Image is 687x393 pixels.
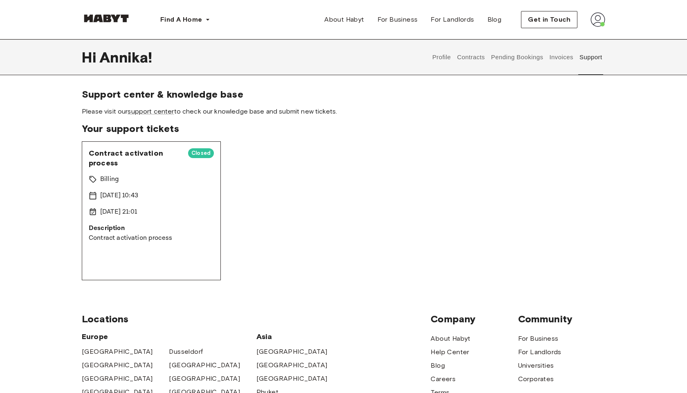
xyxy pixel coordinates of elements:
[431,15,474,25] span: For Landlords
[169,347,203,357] a: Dusseldorf
[431,347,469,357] a: Help Center
[82,360,153,370] a: [GEOGRAPHIC_DATA]
[89,233,214,243] p: Contract activation process
[82,313,431,325] span: Locations
[431,361,445,371] a: Blog
[82,374,153,384] a: [GEOGRAPHIC_DATA]
[518,361,554,371] a: Universities
[518,347,561,357] a: For Landlords
[160,15,202,25] span: Find A Home
[490,39,544,75] button: Pending Bookings
[521,11,577,28] button: Get in Touch
[456,39,486,75] button: Contracts
[518,374,554,384] a: Corporates
[548,39,574,75] button: Invoices
[154,11,217,28] button: Find A Home
[431,374,456,384] a: Careers
[82,49,99,66] span: Hi
[256,360,328,370] a: [GEOGRAPHIC_DATA]
[578,39,603,75] button: Support
[82,123,605,135] span: Your support tickets
[256,374,328,384] a: [GEOGRAPHIC_DATA]
[429,39,605,75] div: user profile tabs
[431,334,470,344] a: About Habyt
[100,191,138,201] p: [DATE] 10:43
[82,332,256,342] span: Europe
[89,148,182,168] span: Contract activation process
[82,14,131,22] img: Habyt
[528,15,570,25] span: Get in Touch
[518,313,605,325] span: Community
[100,174,119,184] p: Billing
[424,11,480,28] a: For Landlords
[481,11,508,28] a: Blog
[518,334,559,344] a: For Business
[431,313,518,325] span: Company
[169,374,240,384] a: [GEOGRAPHIC_DATA]
[318,11,370,28] a: About Habyt
[590,12,605,27] img: avatar
[487,15,502,25] span: Blog
[82,347,153,357] a: [GEOGRAPHIC_DATA]
[188,149,214,157] span: Closed
[82,107,605,116] span: Please visit our to check our knowledge base and submit new tickets.
[256,332,343,342] span: Asia
[256,347,328,357] a: [GEOGRAPHIC_DATA]
[128,107,174,115] a: support center
[82,88,605,100] span: Support center & knowledge base
[169,360,240,370] a: [GEOGRAPHIC_DATA]
[371,11,424,28] a: For Business
[100,207,137,217] p: [DATE] 21:01
[99,49,152,66] span: Annika !
[431,39,452,75] button: Profile
[377,15,418,25] span: For Business
[324,15,364,25] span: About Habyt
[89,223,214,233] p: Description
